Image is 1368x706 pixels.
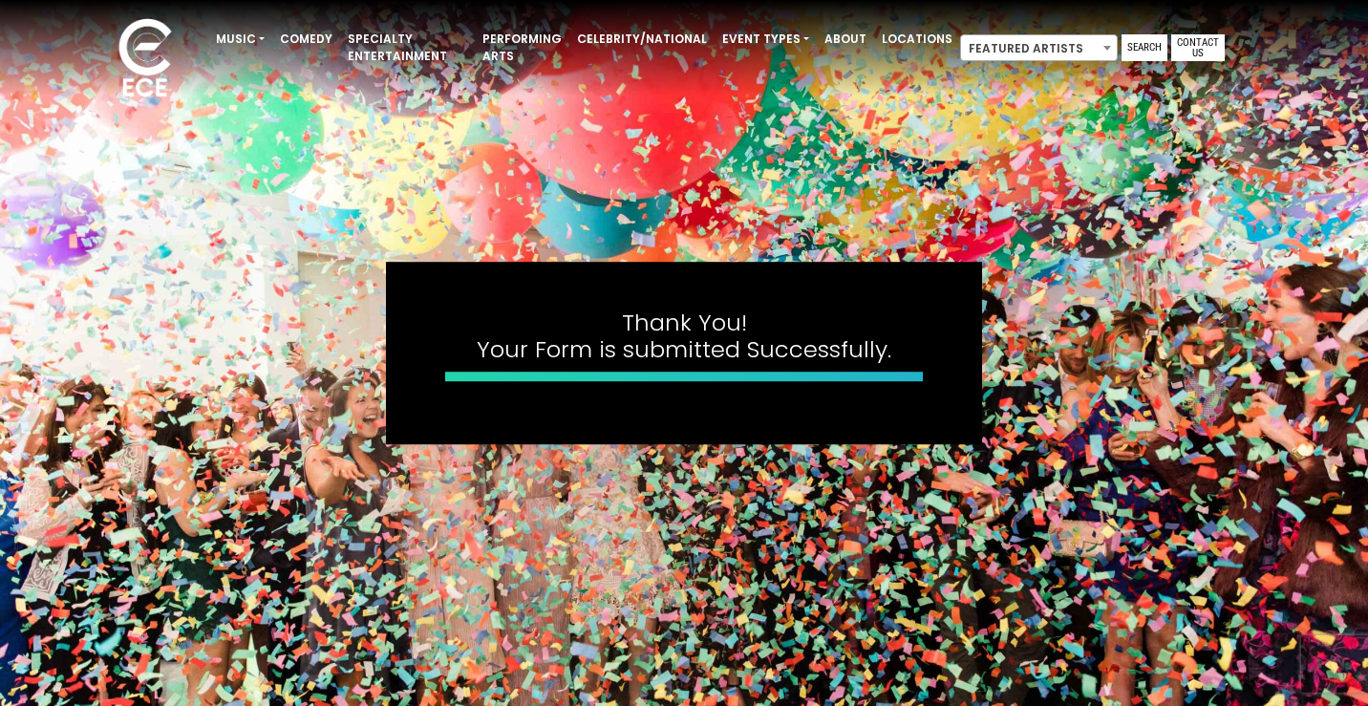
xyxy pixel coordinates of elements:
a: Event Types [715,23,817,55]
img: ece_new_logo_whitev2-1.png [97,13,193,106]
a: Search [1122,34,1167,61]
a: Performing Arts [475,23,569,73]
a: Locations [874,23,960,55]
a: Specialty Entertainment [340,23,475,73]
a: About [817,23,874,55]
a: Music [208,23,272,55]
h4: Thank You! Your Form is submitted Successfully. [445,310,923,365]
a: Comedy [272,23,340,55]
a: Celebrity/National [569,23,715,55]
a: Contact Us [1171,34,1225,61]
span: Featured Artists [961,35,1117,62]
span: Featured Artists [960,34,1118,61]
